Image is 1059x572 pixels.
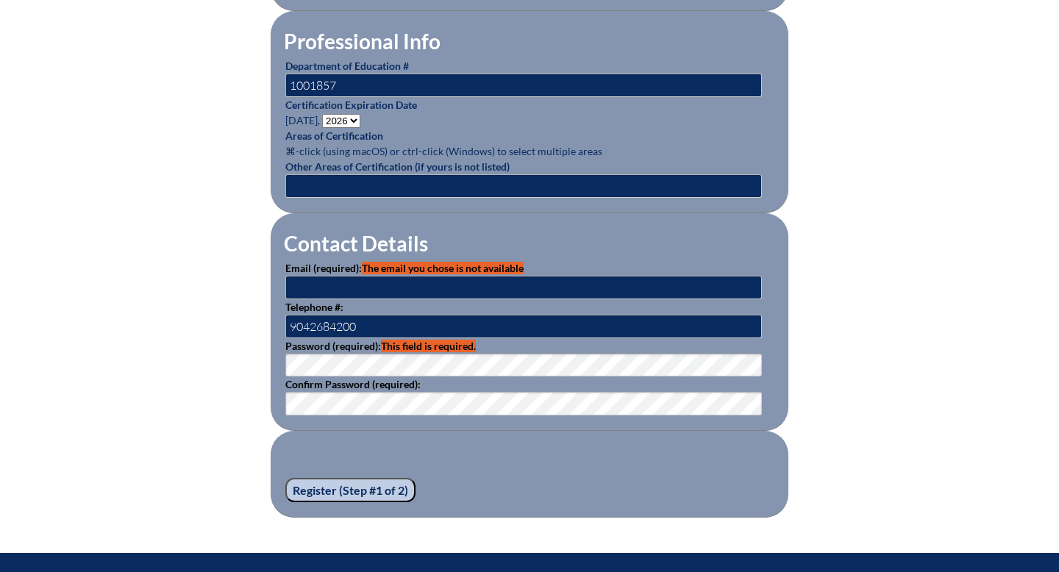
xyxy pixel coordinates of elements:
[285,99,417,111] label: Certification Expiration Date
[285,378,421,390] label: Confirm Password (required):
[285,60,409,72] label: Department of Education #
[282,29,442,54] legend: Professional Info
[285,478,416,503] input: Register (Step #1 of 2)
[285,301,343,313] label: Telephone #:
[285,262,524,274] label: Email (required):
[381,340,476,352] span: This field is required.
[285,160,510,173] label: Other Areas of Certification (if yours is not listed)
[282,231,429,256] legend: Contact Details
[285,129,383,142] label: Areas of Certification
[362,262,524,274] span: The email you chose is not available
[285,114,320,126] span: [DATE],
[285,128,774,159] p: ⌘-click (using macOS) or ctrl-click (Windows) to select multiple areas
[285,340,476,352] label: Password (required):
